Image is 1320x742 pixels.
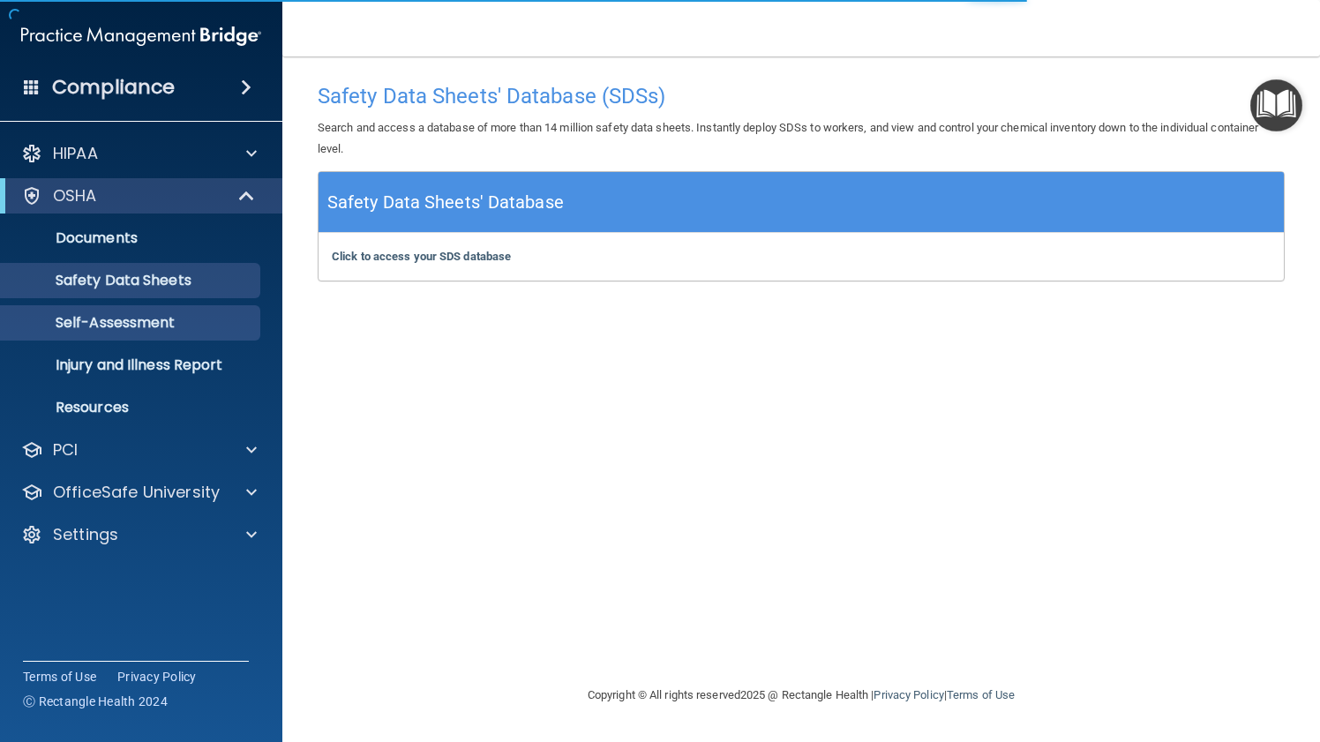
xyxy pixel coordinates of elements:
[53,439,78,461] p: PCI
[318,85,1285,108] h4: Safety Data Sheets' Database (SDSs)
[53,143,98,164] p: HIPAA
[21,185,256,206] a: OSHA
[53,524,118,545] p: Settings
[11,399,252,416] p: Resources
[11,314,252,332] p: Self-Assessment
[53,185,97,206] p: OSHA
[117,668,197,686] a: Privacy Policy
[23,668,96,686] a: Terms of Use
[21,439,257,461] a: PCI
[11,229,252,247] p: Documents
[21,143,257,164] a: HIPAA
[947,688,1015,701] a: Terms of Use
[479,667,1123,723] div: Copyright © All rights reserved 2025 @ Rectangle Health | |
[874,688,943,701] a: Privacy Policy
[52,75,175,100] h4: Compliance
[327,187,564,218] h5: Safety Data Sheets' Database
[21,482,257,503] a: OfficeSafe University
[21,524,257,545] a: Settings
[11,356,252,374] p: Injury and Illness Report
[332,250,511,263] a: Click to access your SDS database
[53,482,220,503] p: OfficeSafe University
[318,117,1285,160] p: Search and access a database of more than 14 million safety data sheets. Instantly deploy SDSs to...
[23,693,168,710] span: Ⓒ Rectangle Health 2024
[1250,79,1302,131] button: Open Resource Center
[21,19,261,54] img: PMB logo
[11,272,252,289] p: Safety Data Sheets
